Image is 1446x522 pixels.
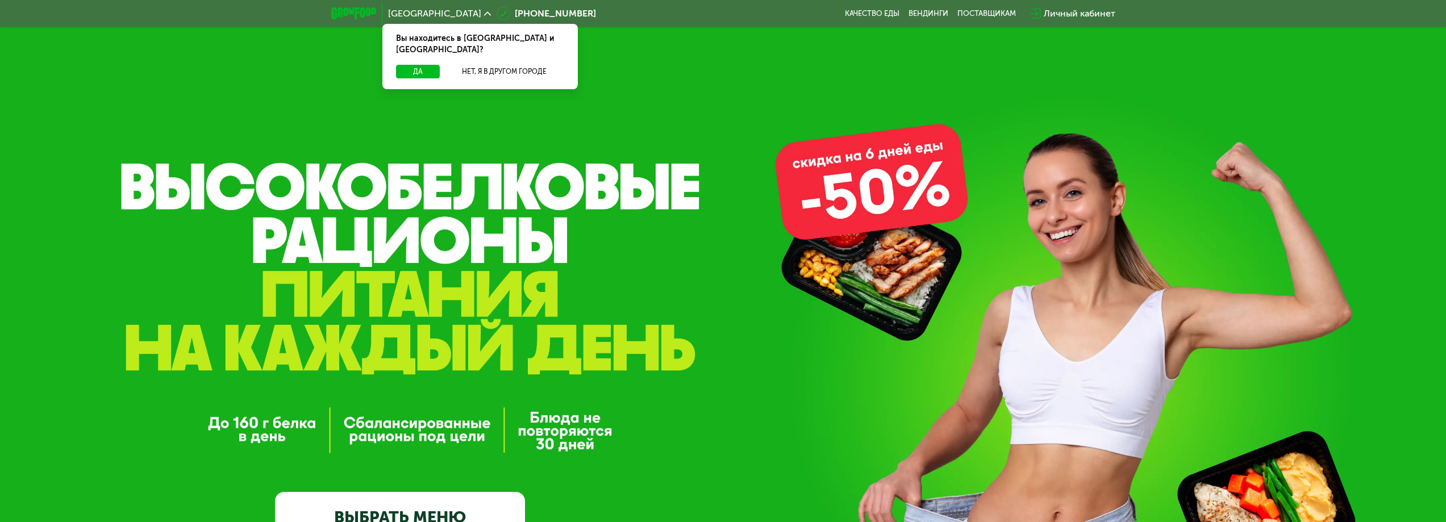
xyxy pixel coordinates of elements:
span: [GEOGRAPHIC_DATA] [388,9,481,18]
div: Вы находитесь в [GEOGRAPHIC_DATA] и [GEOGRAPHIC_DATA]? [382,24,578,65]
a: [PHONE_NUMBER] [497,7,596,20]
button: Нет, я в другом городе [444,65,564,78]
div: поставщикам [957,9,1016,18]
div: Личный кабинет [1044,7,1115,20]
button: Да [396,65,440,78]
a: Вендинги [909,9,948,18]
a: Качество еды [845,9,899,18]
